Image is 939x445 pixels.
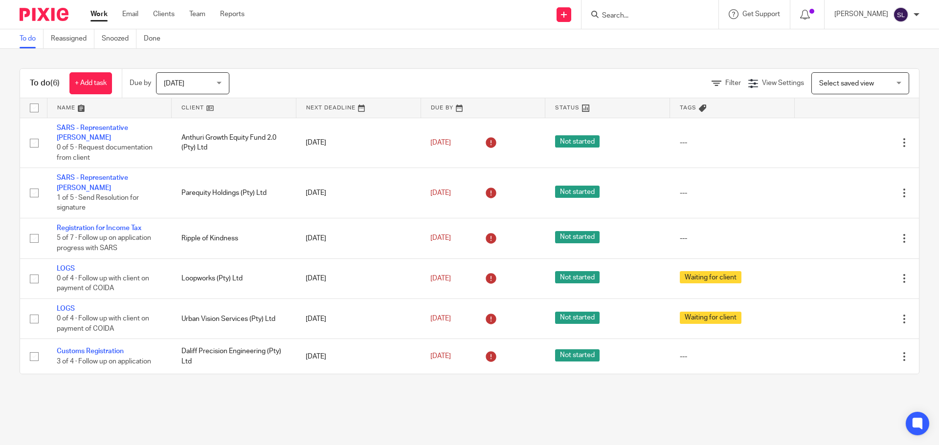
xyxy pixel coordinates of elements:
span: (6) [50,79,60,87]
td: Ripple of Kindness [172,218,296,258]
a: Clients [153,9,175,19]
a: Reassigned [51,29,94,48]
a: Snoozed [102,29,136,48]
span: [DATE] [430,275,451,282]
span: Not started [555,186,600,198]
span: Not started [555,231,600,243]
td: [DATE] [296,258,421,298]
span: 0 of 5 · Request documentation from client [57,144,153,161]
td: Urban Vision Services (Pty) Ltd [172,299,296,339]
span: [DATE] [430,190,451,196]
span: Waiting for client [680,312,741,324]
a: Registration for Income Tax [57,225,141,232]
td: [DATE] [296,339,421,374]
span: 0 of 4 · Follow up with client on payment of COIDA [57,316,149,333]
a: Done [144,29,168,48]
span: Tags [680,105,696,110]
a: LOGS [57,305,75,312]
span: Not started [555,271,600,283]
span: View Settings [762,80,804,86]
a: + Add task [69,72,112,94]
span: [DATE] [430,316,451,322]
a: To do [20,29,44,48]
td: [DATE] [296,299,421,339]
span: Not started [555,135,600,148]
p: [PERSON_NAME] [834,9,888,19]
a: Reports [220,9,245,19]
span: [DATE] [164,80,184,87]
span: 5 of 7 · Follow up on application progress with SARS [57,235,151,252]
td: [DATE] [296,218,421,258]
td: [DATE] [296,118,421,168]
a: Work [90,9,108,19]
div: --- [680,352,785,361]
a: SARS - Representative [PERSON_NAME] [57,125,128,141]
input: Search [601,12,689,21]
span: 3 of 4 · Follow up on application [57,358,151,365]
h1: To do [30,78,60,88]
a: Customs Registration [57,348,124,355]
a: Team [189,9,205,19]
a: LOGS [57,265,75,272]
span: Not started [555,349,600,361]
span: 0 of 4 · Follow up with client on payment of COIDA [57,275,149,292]
span: [DATE] [430,139,451,146]
td: Anthuri Growth Equity Fund 2.0 (Pty) Ltd [172,118,296,168]
td: [DATE] [296,168,421,218]
span: Get Support [742,11,780,18]
a: Email [122,9,138,19]
span: Not started [555,312,600,324]
td: Parequity Holdings (Pty) Ltd [172,168,296,218]
span: Select saved view [819,80,874,87]
div: --- [680,188,785,198]
span: Waiting for client [680,271,741,283]
a: SARS - Representative [PERSON_NAME] [57,174,128,191]
div: --- [680,138,785,148]
p: Due by [130,78,151,88]
img: svg%3E [893,7,909,22]
td: Daliff Precision Engineering (Pty) Ltd [172,339,296,374]
span: 1 of 5 · Send Resolution for signature [57,194,139,212]
span: [DATE] [430,235,451,242]
span: [DATE] [430,353,451,360]
div: --- [680,233,785,243]
td: Loopworks (Pty) Ltd [172,258,296,298]
img: Pixie [20,8,68,21]
span: Filter [725,80,741,86]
